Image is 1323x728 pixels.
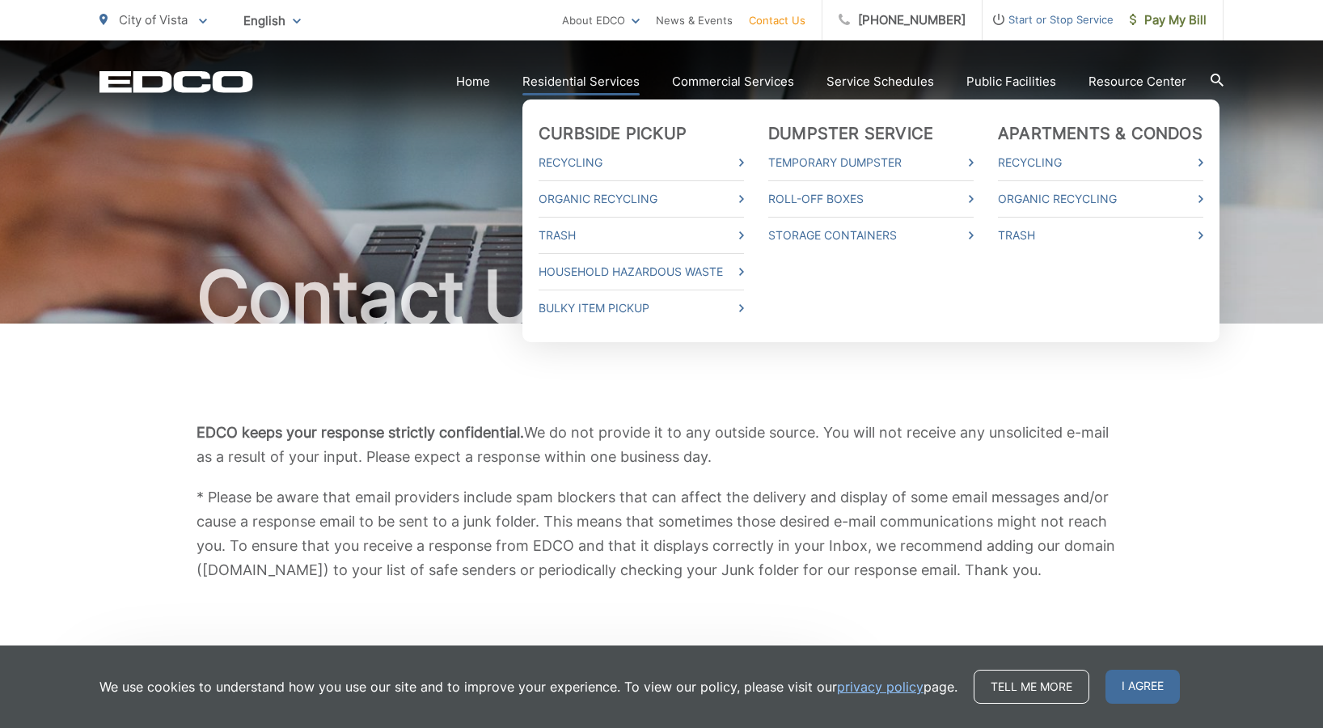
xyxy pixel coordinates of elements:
[99,677,957,696] p: We use cookies to understand how you use our site and to improve your experience. To view our pol...
[539,124,687,143] a: Curbside Pickup
[119,12,188,28] span: City of Vista
[197,421,1126,469] p: We do not provide it to any outside source. You will not receive any unsolicited e-mail as a resu...
[99,257,1224,338] h1: Contact Us
[562,11,640,30] a: About EDCO
[974,670,1089,704] a: Tell me more
[768,124,933,143] a: Dumpster Service
[1105,670,1180,704] span: I agree
[456,72,490,91] a: Home
[768,189,974,209] a: Roll-Off Boxes
[768,226,974,245] a: Storage Containers
[837,677,924,696] a: privacy policy
[539,189,744,209] a: Organic Recycling
[522,72,640,91] a: Residential Services
[672,72,794,91] a: Commercial Services
[998,153,1203,172] a: Recycling
[768,153,974,172] a: Temporary Dumpster
[231,6,313,35] span: English
[826,72,934,91] a: Service Schedules
[998,124,1203,143] a: Apartments & Condos
[539,298,744,318] a: Bulky Item Pickup
[749,11,805,30] a: Contact Us
[99,70,253,93] a: EDCD logo. Return to the homepage.
[539,226,744,245] a: Trash
[539,153,744,172] a: Recycling
[966,72,1056,91] a: Public Facilities
[1088,72,1186,91] a: Resource Center
[656,11,733,30] a: News & Events
[197,424,524,441] b: EDCO keeps your response strictly confidential.
[998,226,1203,245] a: Trash
[1130,11,1207,30] span: Pay My Bill
[197,485,1126,582] p: * Please be aware that email providers include spam blockers that can affect the delivery and dis...
[998,189,1203,209] a: Organic Recycling
[539,262,744,281] a: Household Hazardous Waste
